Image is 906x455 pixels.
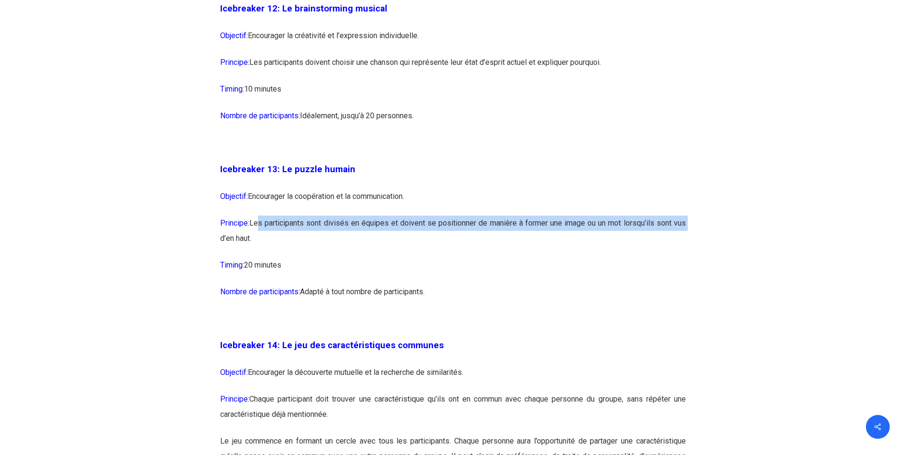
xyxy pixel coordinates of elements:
p: 20 minutes [220,258,686,284]
span: Icebreaker 13: Le puzzle humain [220,164,355,175]
span: Principe: [220,58,249,67]
span: Timing: [220,84,244,93]
span: Timing: [220,260,244,269]
span: Principe: [220,218,249,227]
span: Nombre de participants: [220,287,300,296]
p: 10 minutes [220,82,686,108]
p: Encourager la découverte mutuelle et la recherche de similarités. [220,365,686,392]
p: Idéalement, jusqu’à 20 personnes. [220,108,686,135]
span: Nombre de participants: [220,111,300,120]
span: Icebreaker 12: Le brainstorming musical [220,3,387,14]
span: Icebreaker 14: Le jeu des caractéristiques communes [220,340,444,351]
p: Encourager la créativité et l’expression individuelle. [220,28,686,55]
p: Encourager la coopération et la communication. [220,189,686,216]
p: Les participants doivent choisir une chanson qui représente leur état d’esprit actuel et explique... [220,55,686,82]
span: Principe: [220,394,249,403]
p: Adapté à tout nombre de participants. [220,284,686,311]
span: Objectif: [220,192,248,201]
p: Les participants sont divisés en équipes et doivent se positionner de manière à former une image ... [220,216,686,258]
span: Objectif: [220,368,248,377]
span: Objectif: [220,31,248,40]
p: Chaque participant doit trouver une caractéristique qu’ils ont en commun avec chaque personne du ... [220,392,686,434]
